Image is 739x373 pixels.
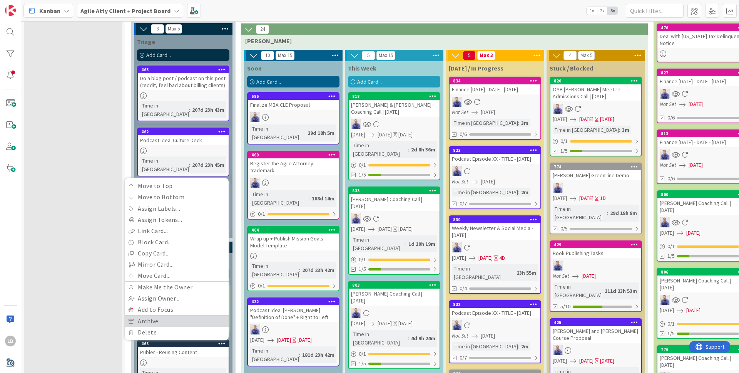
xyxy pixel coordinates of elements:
div: 833 [352,188,440,193]
span: 1/5 [359,265,366,273]
div: 774[PERSON_NAME] GreenLine Demo [550,163,641,180]
div: 803 [349,282,440,289]
span: : [602,287,603,295]
span: 1/5 [359,171,366,179]
div: Do a blog post / podcast on this post (reddit, feel bad about billing clients) [138,73,229,90]
div: 832 [453,302,540,307]
div: 832Podcast Episode XX - TITLE - [DATE] [450,301,540,318]
span: : [299,266,300,274]
a: Archive [125,316,229,327]
div: 2m [519,342,530,351]
span: [DATE] [553,115,567,123]
div: 23h 55m [515,269,538,277]
div: JG [248,324,339,334]
div: Time in [GEOGRAPHIC_DATA] [351,141,408,158]
span: : [405,240,406,248]
span: 0/5 [560,225,568,233]
div: [DATE] [398,225,413,233]
span: 1/5 [667,329,675,338]
img: JG [351,213,361,223]
span: 0 / 1 [667,242,675,250]
span: : [513,269,515,277]
span: 3x [607,7,618,15]
div: 4d 9h 24m [409,334,437,343]
div: 460 [251,152,339,158]
div: JG [248,112,339,122]
span: Kanban [39,6,60,15]
div: 832 [450,301,540,308]
a: Move Card... [125,270,229,281]
div: OSB [PERSON_NAME] Meet re Admissions Call | [DATE] [550,84,641,101]
span: [DATE] [481,178,495,186]
div: 0/1 [248,281,339,291]
span: 0 / 1 [359,161,366,169]
div: Time in [GEOGRAPHIC_DATA] [452,342,518,351]
div: 2m [519,188,530,197]
a: 832Podcast Episode XX - TITLE - [DATE]JGNot Set[DATE]Time in [GEOGRAPHIC_DATA]:2m0/7 [449,300,541,363]
div: 207d 23h 45m [190,161,226,169]
div: 822 [453,148,540,153]
div: 429 [550,241,641,248]
div: 1d 10h 19m [406,240,437,248]
span: : [299,351,300,359]
img: JG [351,308,361,318]
div: Podcast Episode XX - TITLE - [DATE] [450,154,540,164]
div: 432 [248,298,339,305]
div: 833[PERSON_NAME] Coaching Call | [DATE] [349,187,440,211]
span: 3 [151,24,164,34]
span: [DATE] [579,357,594,365]
a: 820OSB [PERSON_NAME] Meet re Admissions Call | [DATE]JG[DATE][DATE][DATE]Time in [GEOGRAPHIC_DATA... [550,77,642,156]
img: JG [553,104,563,114]
div: 29d 18h 5m [306,129,336,137]
div: 207d 23h 42m [300,266,336,274]
div: 0/1 [349,255,440,264]
span: 1/5 [667,252,675,260]
div: Time in [GEOGRAPHIC_DATA] [452,188,518,197]
div: Time in [GEOGRAPHIC_DATA] [351,235,405,252]
div: 818 [349,93,440,100]
div: Time in [GEOGRAPHIC_DATA] [351,330,408,347]
div: 4D [499,254,505,262]
img: Visit kanbanzone.com [5,5,16,16]
span: [DATE] [378,131,392,139]
div: 425[PERSON_NAME] and [PERSON_NAME] Course Proposal [550,319,641,343]
div: 468 [141,341,229,346]
span: [DATE] [582,272,596,280]
div: 0/1 [550,136,641,146]
div: [PERSON_NAME] Coaching Call | [DATE] [349,289,440,306]
div: Podcast Idea: Culture Deck [138,135,229,145]
span: [DATE] [660,306,674,314]
img: JG [553,260,563,271]
img: JG [452,97,462,107]
span: : [189,161,190,169]
img: JG [250,178,260,188]
span: : [189,106,190,114]
div: 686 [251,94,339,99]
div: 460Register the Agile Attorney trademark [248,151,339,175]
div: 168d 14m [310,194,336,203]
span: 0 / 1 [359,255,366,264]
div: 834 [453,78,540,84]
a: 464Wrap up + Publish Mission Goals Model TemplateTime in [GEOGRAPHIC_DATA]:207d 23h 42m0/1 [247,226,339,291]
div: 820 [550,77,641,84]
a: Assign Labels... [125,203,229,214]
div: 774 [554,164,641,170]
a: Add to Focus [125,304,229,315]
div: 3m [519,119,530,127]
img: JG [250,112,260,122]
div: JG [349,213,440,223]
a: Link Card... [125,225,229,237]
span: Support [16,1,35,10]
img: JG [660,89,670,99]
div: 468Move to TopMove to BottomAssign Labels...Assign Tokens...Link Card...Block Card...Copy Card...... [138,340,229,347]
div: 834 [450,77,540,84]
a: 803[PERSON_NAME] Coaching Call | [DATE]JG[DATE][DATE][DATE]Time in [GEOGRAPHIC_DATA]:4d 9h 24m0/11/5 [348,281,440,369]
img: JG [660,295,670,305]
div: Weekly Newsletter & Social Media - [DATE] [450,223,540,240]
div: 464Wrap up + Publish Mission Goals Model Template [248,227,339,250]
div: 429Book Publishing Tasks [550,241,641,258]
div: 464 [251,227,339,233]
a: 432Podcast idea: [PERSON_NAME] "Definition of Done" + Right to LeftJG[DATE][DATE][DATE]Time in [G... [247,297,339,366]
a: 818[PERSON_NAME] & [PERSON_NAME] Coaching Call | [DATE]JG[DATE][DATE][DATE]Time in [GEOGRAPHIC_DA... [348,92,440,180]
div: Publer - Reusing Content [138,347,229,357]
